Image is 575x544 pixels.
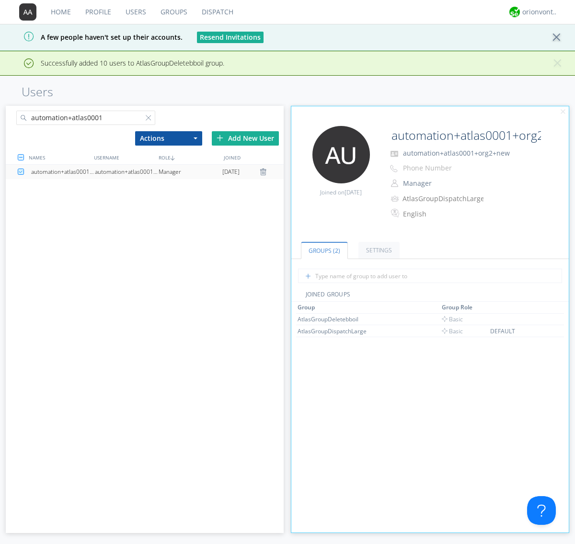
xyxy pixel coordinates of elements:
div: ROLE [156,150,221,164]
a: automation+atlas0001+org2+newautomation+atlas0001+org2+newManager[DATE] [6,165,284,179]
iframe: Toggle Customer Support [527,496,556,525]
span: automation+atlas0001+org2+new [403,148,510,158]
div: NAMES [26,150,91,164]
a: Settings [358,242,400,259]
a: Groups (2) [301,242,348,259]
span: Basic [442,327,463,335]
div: AtlasGroupDispatchLarge [298,327,369,335]
span: [DATE] [345,188,362,196]
span: Joined on [320,188,362,196]
div: JOINED GROUPS [291,290,569,302]
button: Manager [400,177,495,190]
span: Basic [442,315,463,323]
div: automation+atlas0001+org2+new [95,165,159,179]
img: 373638.png [312,126,370,183]
th: Toggle SortBy [440,302,489,313]
img: In groups with Translation enabled, this user's messages will be automatically translated to and ... [391,207,401,219]
img: icon-alert-users-thin-outline.svg [391,192,400,205]
div: AtlasGroupDeletebboil [298,315,369,323]
button: Actions [135,131,202,146]
input: Type name of group to add user to [298,269,562,283]
input: Search users [16,111,155,125]
img: cancel.svg [560,109,566,115]
div: automation+atlas0001+org2+new [31,165,95,179]
div: English [403,209,483,219]
div: AtlasGroupDispatchLarge [402,194,484,204]
div: JOINED [221,150,286,164]
div: Manager [159,165,222,179]
img: person-outline.svg [391,180,398,187]
th: Toggle SortBy [489,302,545,313]
div: Add New User [212,131,279,146]
button: Resend Invitations [197,32,264,43]
span: A few people haven't set up their accounts. [7,33,183,42]
div: DEFAULT [490,327,543,335]
input: Name [388,126,542,145]
img: 29d36aed6fa347d5a1537e7736e6aa13 [509,7,520,17]
span: [DATE] [222,165,240,179]
img: 373638.png [19,3,36,21]
th: Toggle SortBy [296,302,441,313]
div: USERNAME [92,150,156,164]
span: Successfully added 10 users to AtlasGroupDeletebboil group. [7,58,224,68]
img: phone-outline.svg [390,165,398,172]
div: orionvontas+atlas+automation+org2 [522,7,558,17]
img: plus.svg [217,135,223,141]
